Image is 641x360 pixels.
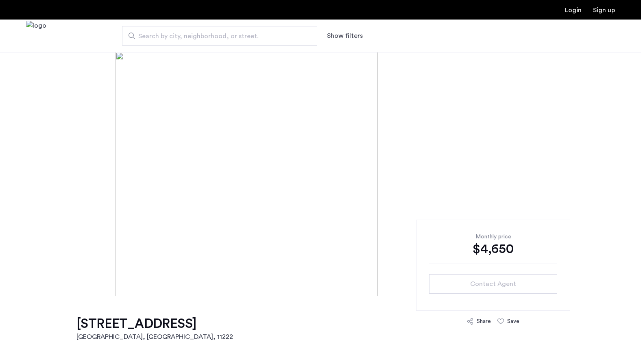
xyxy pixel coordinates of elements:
a: Registration [593,7,615,13]
button: Show or hide filters [327,31,363,41]
h2: [GEOGRAPHIC_DATA], [GEOGRAPHIC_DATA] , 11222 [76,332,233,342]
a: Cazamio Logo [26,21,46,51]
input: Apartment Search [122,26,317,46]
div: Save [507,317,519,325]
span: Search by city, neighborhood, or street. [138,31,294,41]
span: Contact Agent [470,279,516,289]
a: Login [565,7,582,13]
div: $4,650 [429,241,557,257]
button: button [429,274,557,294]
div: Share [477,317,491,325]
img: [object%20Object] [116,52,526,296]
h1: [STREET_ADDRESS] [76,316,233,332]
img: logo [26,21,46,51]
a: [STREET_ADDRESS][GEOGRAPHIC_DATA], [GEOGRAPHIC_DATA], 11222 [76,316,233,342]
div: Monthly price [429,233,557,241]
